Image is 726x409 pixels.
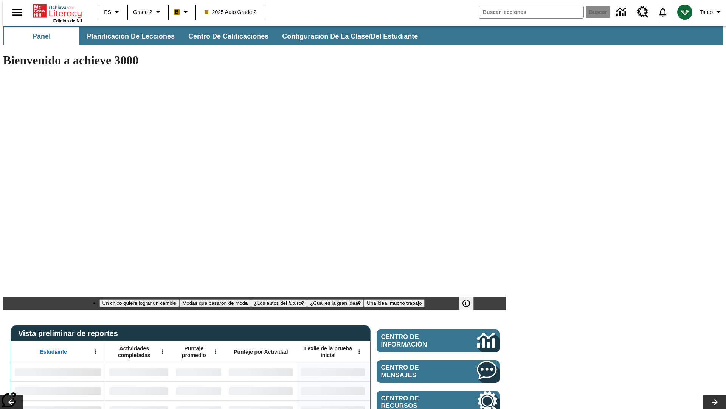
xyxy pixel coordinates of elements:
[653,2,673,22] a: Notificaciones
[234,348,288,355] span: Puntaje por Actividad
[459,297,474,310] button: Pausar
[179,299,251,307] button: Diapositiva 2 Modas que pasaron de moda
[3,26,723,45] div: Subbarra de navegación
[176,345,212,359] span: Puntaje promedio
[301,345,356,359] span: Lexile de la prueba inicial
[18,329,122,338] span: Vista preliminar de reportes
[354,346,365,357] button: Abrir menú
[700,8,713,16] span: Tauto
[81,27,181,45] button: Planificación de lecciones
[282,32,418,41] span: Configuración de la clase/del estudiante
[3,27,425,45] div: Subbarra de navegación
[182,27,275,45] button: Centro de calificaciones
[612,2,633,23] a: Centro de información
[105,381,172,400] div: Sin datos,
[90,346,101,357] button: Abrir menú
[33,32,51,41] span: Panel
[33,3,82,19] a: Portada
[459,297,481,310] div: Pausar
[276,27,424,45] button: Configuración de la clase/del estudiante
[172,362,225,381] div: Sin datos,
[4,27,79,45] button: Panel
[99,299,180,307] button: Diapositiva 1 Un chico quiere lograr un cambio
[104,8,111,16] span: ES
[697,5,726,19] button: Perfil/Configuración
[172,381,225,400] div: Sin datos,
[6,1,28,23] button: Abrir el menú lateral
[205,8,257,16] span: 2025 Auto Grade 2
[251,299,307,307] button: Diapositiva 3 ¿Los autos del futuro?
[677,5,692,20] img: avatar image
[130,5,166,19] button: Grado: Grado 2, Elige un grado
[381,364,455,379] span: Centro de mensajes
[364,299,425,307] button: Diapositiva 5 Una idea, mucho trabajo
[381,333,452,348] span: Centro de información
[33,3,82,23] div: Portada
[377,360,500,383] a: Centro de mensajes
[157,346,168,357] button: Abrir menú
[105,362,172,381] div: Sin datos,
[53,19,82,23] span: Edición de NJ
[479,6,583,18] input: Buscar campo
[171,5,193,19] button: Boost El color de la clase es anaranjado claro. Cambiar el color de la clase.
[673,2,697,22] button: Escoja un nuevo avatar
[109,345,159,359] span: Actividades completadas
[87,32,175,41] span: Planificación de lecciones
[703,395,726,409] button: Carrusel de lecciones, seguir
[188,32,268,41] span: Centro de calificaciones
[210,346,221,357] button: Abrir menú
[175,7,179,17] span: B
[133,8,152,16] span: Grado 2
[3,53,506,67] h1: Bienvenido a achieve 3000
[40,348,67,355] span: Estudiante
[101,5,125,19] button: Lenguaje: ES, Selecciona un idioma
[307,299,364,307] button: Diapositiva 4 ¿Cuál es la gran idea?
[377,329,500,352] a: Centro de información
[633,2,653,22] a: Centro de recursos, Se abrirá en una pestaña nueva.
